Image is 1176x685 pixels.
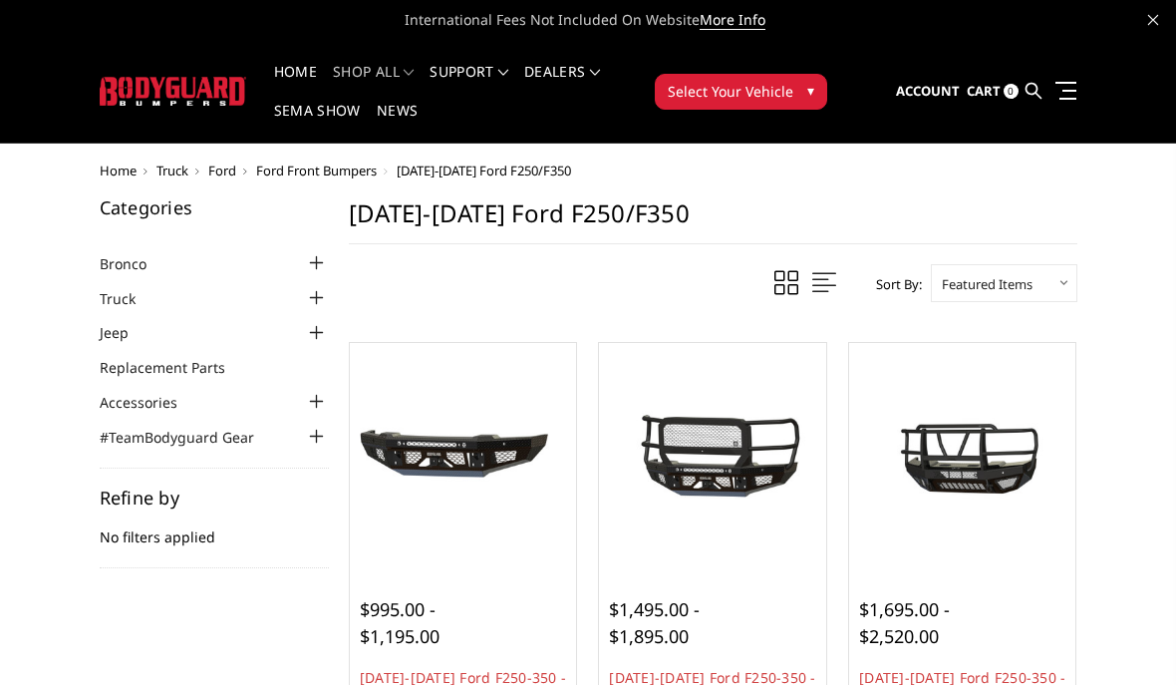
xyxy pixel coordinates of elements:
[355,406,572,508] img: 2023-2025 Ford F250-350 - FT Series - Base Front Bumper
[274,65,317,104] a: Home
[156,162,188,179] a: Truck
[859,597,950,648] span: $1,695.00 - $2,520.00
[100,288,160,309] a: Truck
[397,162,571,179] span: [DATE]-[DATE] Ford F250/F350
[349,198,1077,244] h1: [DATE]-[DATE] Ford F250/F350
[896,65,960,119] a: Account
[967,82,1001,100] span: Cart
[274,104,361,143] a: SEMA Show
[100,357,250,378] a: Replacement Parts
[700,10,765,30] a: More Info
[865,269,922,299] label: Sort By:
[430,65,508,104] a: Support
[854,396,1071,517] img: 2023-2026 Ford F250-350 - T2 Series - Extreme Front Bumper (receiver or winch)
[609,597,700,648] span: $1,495.00 - $1,895.00
[100,322,153,343] a: Jeep
[100,198,329,216] h5: Categories
[524,65,600,104] a: Dealers
[208,162,236,179] a: Ford
[100,489,329,507] h5: Refine by
[896,82,960,100] span: Account
[100,427,279,448] a: #TeamBodyguard Gear
[360,597,440,648] span: $995.00 - $1,195.00
[604,406,821,508] img: 2023-2026 Ford F250-350 - FT Series - Extreme Front Bumper
[100,253,171,274] a: Bronco
[604,348,821,565] a: 2023-2026 Ford F250-350 - FT Series - Extreme Front Bumper 2023-2026 Ford F250-350 - FT Series - ...
[854,348,1071,565] a: 2023-2026 Ford F250-350 - T2 Series - Extreme Front Bumper (receiver or winch) 2023-2026 Ford F25...
[377,104,418,143] a: News
[100,489,329,568] div: No filters applied
[807,80,814,101] span: ▾
[967,65,1019,119] a: Cart 0
[333,65,414,104] a: shop all
[1004,84,1019,99] span: 0
[100,162,137,179] a: Home
[256,162,377,179] a: Ford Front Bumpers
[100,392,202,413] a: Accessories
[668,81,793,102] span: Select Your Vehicle
[355,348,572,565] a: 2023-2025 Ford F250-350 - FT Series - Base Front Bumper
[100,77,246,106] img: BODYGUARD BUMPERS
[655,74,827,110] button: Select Your Vehicle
